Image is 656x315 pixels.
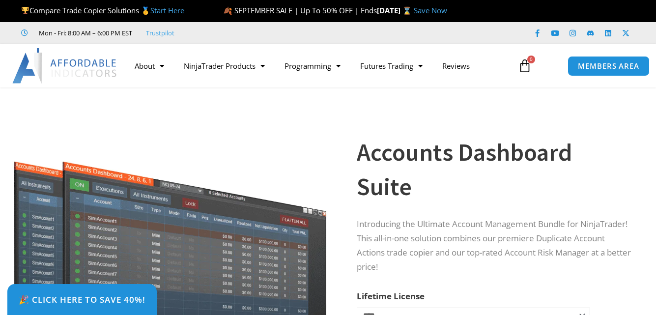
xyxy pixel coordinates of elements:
span: 🎉 Click Here to save 40%! [19,295,145,304]
img: 🏆 [22,7,29,14]
a: About [125,55,174,77]
span: 🍂 SEPTEMBER SALE | Up To 50% OFF | Ends [223,5,377,15]
a: Start Here [150,5,184,15]
p: Introducing the Ultimate Account Management Bundle for NinjaTrader! This all-in-one solution comb... [357,217,631,274]
span: Compare Trade Copier Solutions 🥇 [21,5,184,15]
a: 🎉 Click Here to save 40%! [7,284,157,315]
a: 0 [503,52,546,80]
a: Trustpilot [146,27,174,39]
span: 0 [527,56,535,63]
strong: [DATE] ⌛ [377,5,414,15]
a: NinjaTrader Products [174,55,275,77]
a: MEMBERS AREA [568,56,650,76]
span: MEMBERS AREA [578,62,639,70]
nav: Menu [125,55,512,77]
a: Reviews [432,55,480,77]
span: Mon - Fri: 8:00 AM – 6:00 PM EST [36,27,132,39]
h1: Accounts Dashboard Suite [357,135,631,204]
img: LogoAI | Affordable Indicators – NinjaTrader [12,48,118,84]
a: Futures Trading [350,55,432,77]
a: Save Now [414,5,447,15]
a: Programming [275,55,350,77]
